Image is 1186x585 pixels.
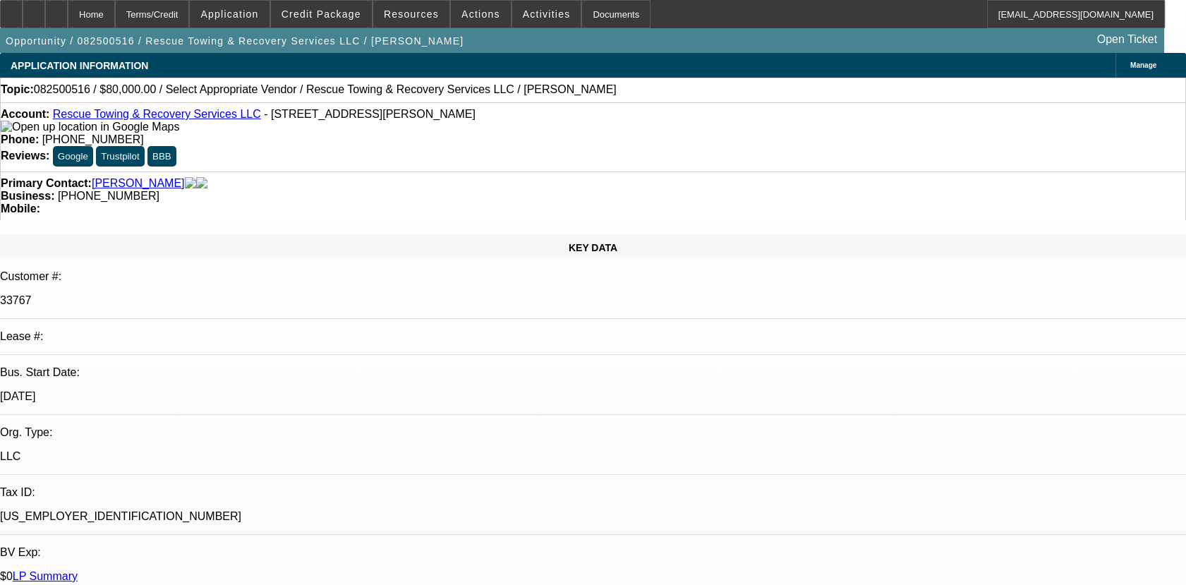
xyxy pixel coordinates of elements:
[58,190,159,202] span: [PHONE_NUMBER]
[569,242,617,253] span: KEY DATA
[13,570,78,582] a: LP Summary
[6,35,464,47] span: Opportunity / 082500516 / Rescue Towing & Recovery Services LLC / [PERSON_NAME]
[1,121,179,133] img: Open up location in Google Maps
[1,203,40,215] strong: Mobile:
[1,121,179,133] a: View Google Maps
[512,1,581,28] button: Activities
[1,150,49,162] strong: Reviews:
[1,108,49,120] strong: Account:
[11,60,148,71] span: APPLICATION INFORMATION
[451,1,511,28] button: Actions
[523,8,571,20] span: Activities
[96,146,144,167] button: Trustpilot
[1,83,34,96] strong: Topic:
[34,83,617,96] span: 082500516 / $80,000.00 / Select Appropriate Vendor / Rescue Towing & Recovery Services LLC / [PER...
[1130,61,1156,69] span: Manage
[185,177,196,190] img: facebook-icon.png
[1,177,92,190] strong: Primary Contact:
[190,1,269,28] button: Application
[1,190,54,202] strong: Business:
[1091,28,1163,52] a: Open Ticket
[42,133,144,145] span: [PHONE_NUMBER]
[373,1,449,28] button: Resources
[264,108,476,120] span: - [STREET_ADDRESS][PERSON_NAME]
[196,177,207,190] img: linkedin-icon.png
[461,8,500,20] span: Actions
[200,8,258,20] span: Application
[92,177,185,190] a: [PERSON_NAME]
[271,1,372,28] button: Credit Package
[147,146,176,167] button: BBB
[384,8,439,20] span: Resources
[53,146,93,167] button: Google
[53,108,261,120] a: Rescue Towing & Recovery Services LLC
[282,8,361,20] span: Credit Package
[1,133,39,145] strong: Phone:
